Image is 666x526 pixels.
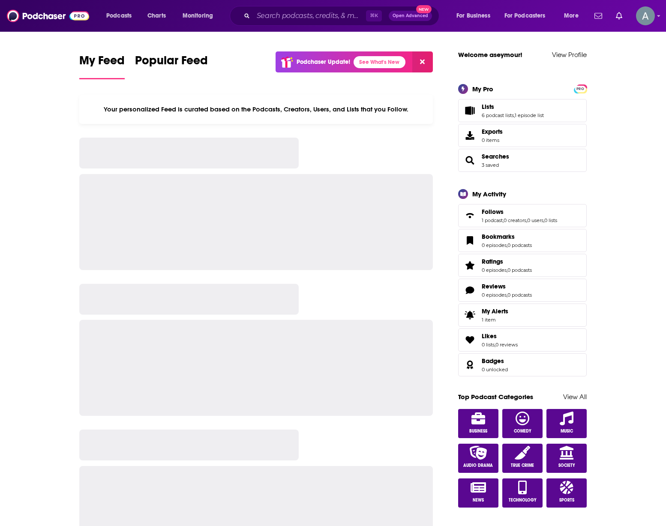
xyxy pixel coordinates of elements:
[393,14,428,18] span: Open Advanced
[507,267,532,273] a: 0 podcasts
[636,6,655,25] img: User Profile
[461,334,478,346] a: Likes
[482,137,503,143] span: 0 items
[100,9,143,23] button: open menu
[482,153,509,160] a: Searches
[183,10,213,22] span: Monitoring
[416,5,432,13] span: New
[366,10,382,21] span: ⌘ K
[482,162,499,168] a: 3 saved
[515,112,544,118] a: 1 episode list
[79,53,125,73] span: My Feed
[450,9,501,23] button: open menu
[147,10,166,22] span: Charts
[511,463,534,468] span: True Crime
[456,10,490,22] span: For Business
[461,210,478,222] a: Follows
[389,11,432,21] button: Open AdvancedNew
[458,279,587,302] span: Reviews
[473,498,484,503] span: News
[482,283,532,290] a: Reviews
[461,359,478,371] a: Badges
[502,444,543,473] a: True Crime
[458,229,587,252] span: Bookmarks
[135,53,208,73] span: Popular Feed
[482,357,504,365] span: Badges
[558,463,575,468] span: Society
[472,85,493,93] div: My Pro
[514,112,515,118] span: ,
[482,128,503,135] span: Exports
[495,342,518,348] a: 0 reviews
[482,357,508,365] a: Badges
[482,292,507,298] a: 0 episodes
[558,9,589,23] button: open menu
[543,217,544,223] span: ,
[504,10,546,22] span: For Podcasters
[561,429,573,434] span: Music
[507,292,532,298] a: 0 podcasts
[482,317,508,323] span: 1 item
[564,10,579,22] span: More
[482,112,514,118] a: 6 podcast lists
[177,9,224,23] button: open menu
[546,409,587,438] a: Music
[612,9,626,23] a: Show notifications dropdown
[482,103,494,111] span: Lists
[469,429,487,434] span: Business
[591,9,606,23] a: Show notifications dropdown
[482,258,532,265] a: Ratings
[575,86,585,92] span: PRO
[79,53,125,79] a: My Feed
[458,444,498,473] a: Audio Drama
[463,463,493,468] span: Audio Drama
[482,267,507,273] a: 0 episodes
[482,258,503,265] span: Ratings
[527,217,543,223] a: 0 users
[461,129,478,141] span: Exports
[526,217,527,223] span: ,
[461,309,478,321] span: My Alerts
[458,51,522,59] a: Welcome aseymour!
[514,429,531,434] span: Comedy
[482,332,518,340] a: Likes
[509,498,537,503] span: Technology
[544,217,557,223] a: 0 lists
[482,307,508,315] span: My Alerts
[79,95,433,124] div: Your personalized Feed is curated based on the Podcasts, Creators, Users, and Lists that you Follow.
[575,85,585,91] a: PRO
[504,217,526,223] a: 0 creators
[458,149,587,172] span: Searches
[482,332,497,340] span: Likes
[507,242,532,248] a: 0 podcasts
[461,259,478,271] a: Ratings
[546,478,587,508] a: Sports
[499,9,558,23] button: open menu
[563,393,587,401] a: View All
[7,8,89,24] img: Podchaser - Follow, Share and Rate Podcasts
[552,51,587,59] a: View Profile
[135,53,208,79] a: Popular Feed
[297,58,350,66] p: Podchaser Update!
[482,242,507,248] a: 0 episodes
[354,56,405,68] a: See What's New
[253,9,366,23] input: Search podcasts, credits, & more...
[458,409,498,438] a: Business
[458,478,498,508] a: News
[502,478,543,508] a: Technology
[546,444,587,473] a: Society
[482,283,506,290] span: Reviews
[106,10,132,22] span: Podcasts
[482,233,532,240] a: Bookmarks
[482,233,515,240] span: Bookmarks
[238,6,447,26] div: Search podcasts, credits, & more...
[461,105,478,117] a: Lists
[461,154,478,166] a: Searches
[559,498,574,503] span: Sports
[482,208,557,216] a: Follows
[502,409,543,438] a: Comedy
